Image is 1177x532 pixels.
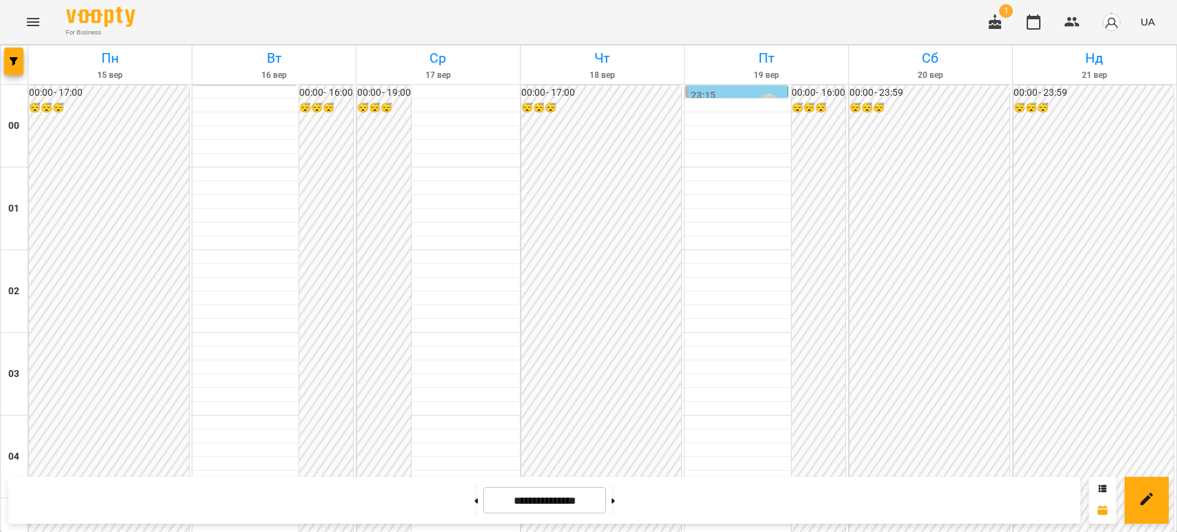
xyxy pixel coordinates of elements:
h6: Пт [687,48,846,69]
button: UA [1135,9,1160,34]
h6: 00 [8,119,19,134]
h6: 00:00 - 16:00 [299,85,353,101]
img: Voopty Logo [66,7,135,27]
h6: Ср [359,48,518,69]
span: For Business [66,28,135,37]
h6: 15 вер [30,69,190,82]
h6: 17 вер [359,69,518,82]
h6: 00:00 - 17:00 [29,85,189,101]
h6: Вт [194,48,354,69]
h6: 02 [8,284,19,299]
h6: 20 вер [851,69,1010,82]
h6: 😴😴😴 [357,101,411,116]
h6: 00:00 - 16:00 [792,85,845,101]
h6: 00:00 - 23:59 [1014,85,1174,101]
h6: 😴😴😴 [299,101,353,116]
h6: 00:00 - 23:59 [849,85,1009,101]
h6: Нд [1015,48,1174,69]
span: 1 [999,4,1013,18]
h6: 😴😴😴 [29,101,189,116]
h6: 18 вер [523,69,682,82]
h6: Пн [30,48,190,69]
h6: 😴😴😴 [849,101,1009,116]
h6: 😴😴😴 [792,101,845,116]
span: UA [1140,14,1155,29]
h6: 01 [8,201,19,216]
h6: 21 вер [1015,69,1174,82]
h6: 03 [8,367,19,382]
h6: 00:00 - 19:00 [357,85,411,101]
h6: 19 вер [687,69,846,82]
div: Лісняк Оксана [758,94,779,114]
h6: 00:00 - 17:00 [521,85,681,101]
h6: Чт [523,48,682,69]
h6: 04 [8,449,19,464]
label: 23:15 [691,88,716,103]
h6: 16 вер [194,69,354,82]
button: Menu [17,6,50,39]
h6: Сб [851,48,1010,69]
h6: 😴😴😴 [1014,101,1174,116]
img: avatar_s.png [1102,12,1121,32]
h6: 😴😴😴 [521,101,681,116]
